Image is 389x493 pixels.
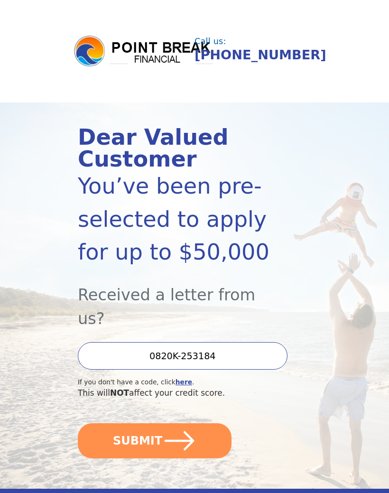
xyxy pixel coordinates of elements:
[176,378,192,386] a: here
[78,170,276,269] div: You’ve been pre-selected to apply for up to $50,000
[110,388,129,398] span: NOT
[194,47,326,62] a: [PHONE_NUMBER]
[73,34,215,68] img: logo.png
[78,126,276,170] div: Dear Valued Customer
[78,269,276,331] div: Received a letter from us?
[78,423,232,458] button: SUBMIT
[78,387,276,399] div: This will affect your credit score.
[78,342,287,370] input: Enter your Offer Code:
[78,377,276,387] div: If you don't have a code, click .
[194,37,324,46] div: Call us:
